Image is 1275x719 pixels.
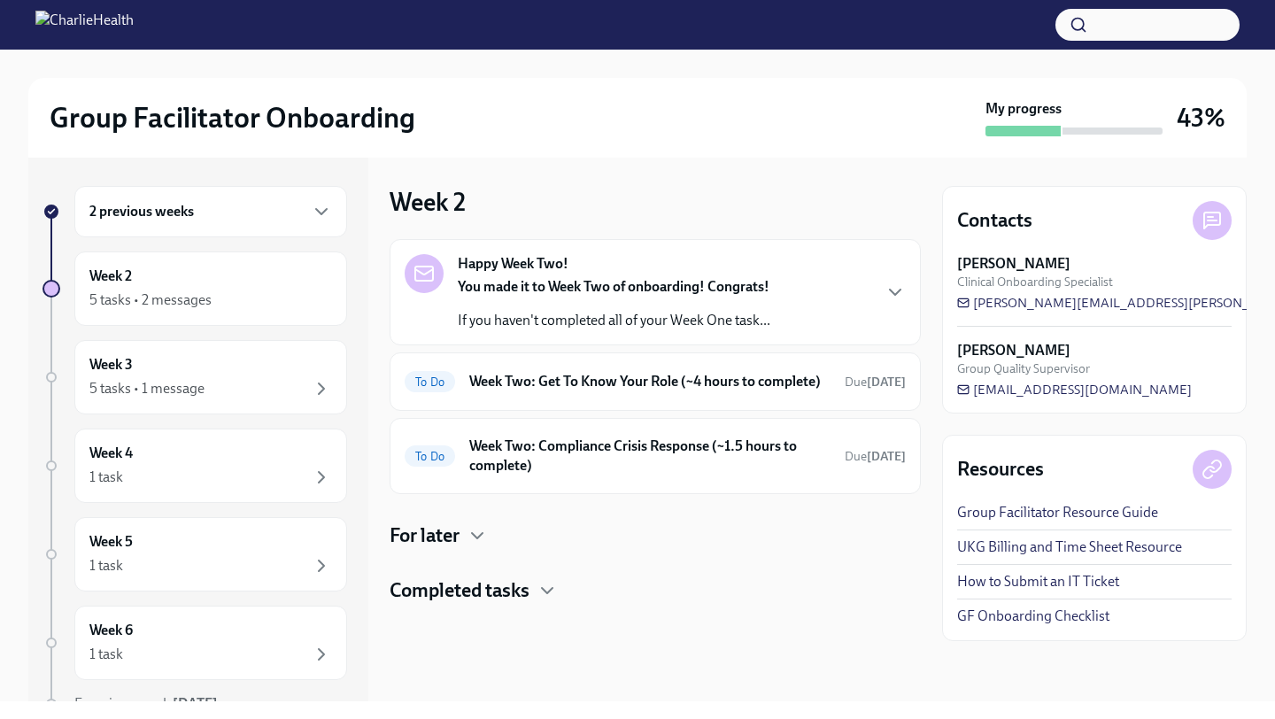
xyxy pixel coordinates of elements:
div: 1 task [89,556,123,576]
a: Week 25 tasks • 2 messages [42,251,347,326]
strong: [PERSON_NAME] [957,254,1070,274]
strong: [DATE] [867,375,906,390]
strong: My progress [985,99,1062,119]
strong: Happy Week Two! [458,254,568,274]
a: [EMAIL_ADDRESS][DOMAIN_NAME] [957,381,1192,398]
a: GF Onboarding Checklist [957,607,1109,626]
h6: Week 5 [89,532,133,552]
h6: Week Two: Get To Know Your Role (~4 hours to complete) [469,372,831,391]
div: Completed tasks [390,577,921,604]
a: Group Facilitator Resource Guide [957,503,1158,522]
a: Week 35 tasks • 1 message [42,340,347,414]
h4: Resources [957,456,1044,483]
div: 5 tasks • 2 messages [89,290,212,310]
a: Week 41 task [42,429,347,503]
span: To Do [405,450,455,463]
span: Due [845,375,906,390]
div: 1 task [89,468,123,487]
h6: 2 previous weeks [89,202,194,221]
span: Group Quality Supervisor [957,360,1090,377]
div: For later [390,522,921,549]
h6: Week 2 [89,267,132,286]
strong: You made it to Week Two of onboarding! Congrats! [458,278,769,295]
p: If you haven't completed all of your Week One task... [458,311,770,330]
span: Clinical Onboarding Specialist [957,274,1113,290]
div: 5 tasks • 1 message [89,379,205,398]
span: Due [845,449,906,464]
strong: [DATE] [173,695,218,712]
h3: 43% [1177,102,1225,134]
h4: Contacts [957,207,1032,234]
h2: Group Facilitator Onboarding [50,100,415,135]
span: September 1st, 2025 10:00 [845,374,906,390]
h6: Week 3 [89,355,133,375]
img: CharlieHealth [35,11,134,39]
a: Week 51 task [42,517,347,591]
a: UKG Billing and Time Sheet Resource [957,537,1182,557]
div: 1 task [89,645,123,664]
h6: Week 6 [89,621,133,640]
div: 2 previous weeks [74,186,347,237]
strong: [DATE] [867,449,906,464]
h3: Week 2 [390,186,466,218]
h4: Completed tasks [390,577,529,604]
a: How to Submit an IT Ticket [957,572,1119,591]
span: September 1st, 2025 10:00 [845,448,906,465]
a: To DoWeek Two: Get To Know Your Role (~4 hours to complete)Due[DATE] [405,367,906,396]
a: To DoWeek Two: Compliance Crisis Response (~1.5 hours to complete)Due[DATE] [405,433,906,479]
h4: For later [390,522,460,549]
span: Experience ends [74,695,218,712]
h6: Week 4 [89,444,133,463]
h6: Week Two: Compliance Crisis Response (~1.5 hours to complete) [469,437,831,475]
span: To Do [405,375,455,389]
a: Week 61 task [42,606,347,680]
strong: [PERSON_NAME] [957,341,1070,360]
